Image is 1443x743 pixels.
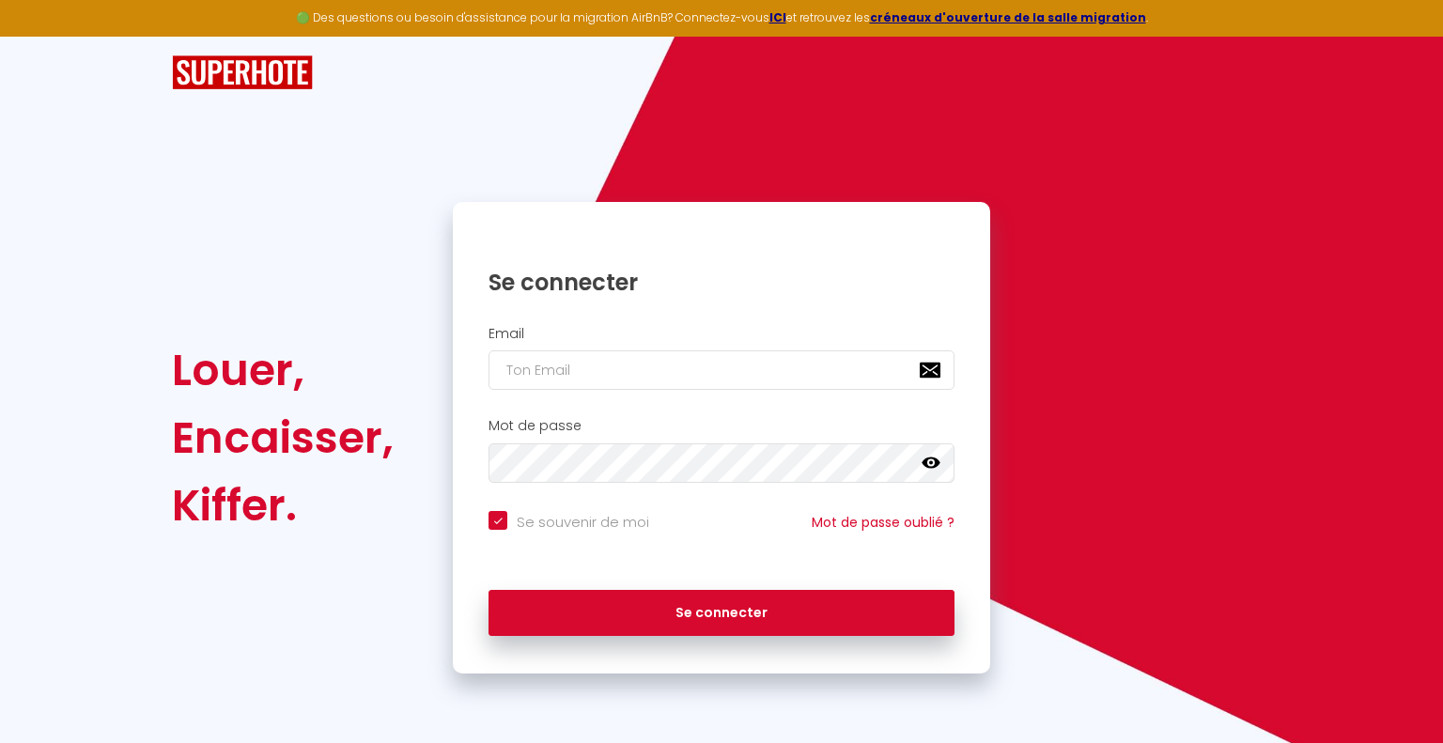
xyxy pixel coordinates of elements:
input: Ton Email [489,350,954,390]
h1: Se connecter [489,268,954,297]
button: Ouvrir le widget de chat LiveChat [15,8,71,64]
a: ICI [769,9,786,25]
div: Kiffer. [172,472,394,539]
a: Mot de passe oublié ? [812,513,954,532]
div: Louer, [172,336,394,404]
img: SuperHote logo [172,55,313,90]
h2: Email [489,326,954,342]
a: créneaux d'ouverture de la salle migration [870,9,1146,25]
button: Se connecter [489,590,954,637]
h2: Mot de passe [489,418,954,434]
div: Encaisser, [172,404,394,472]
